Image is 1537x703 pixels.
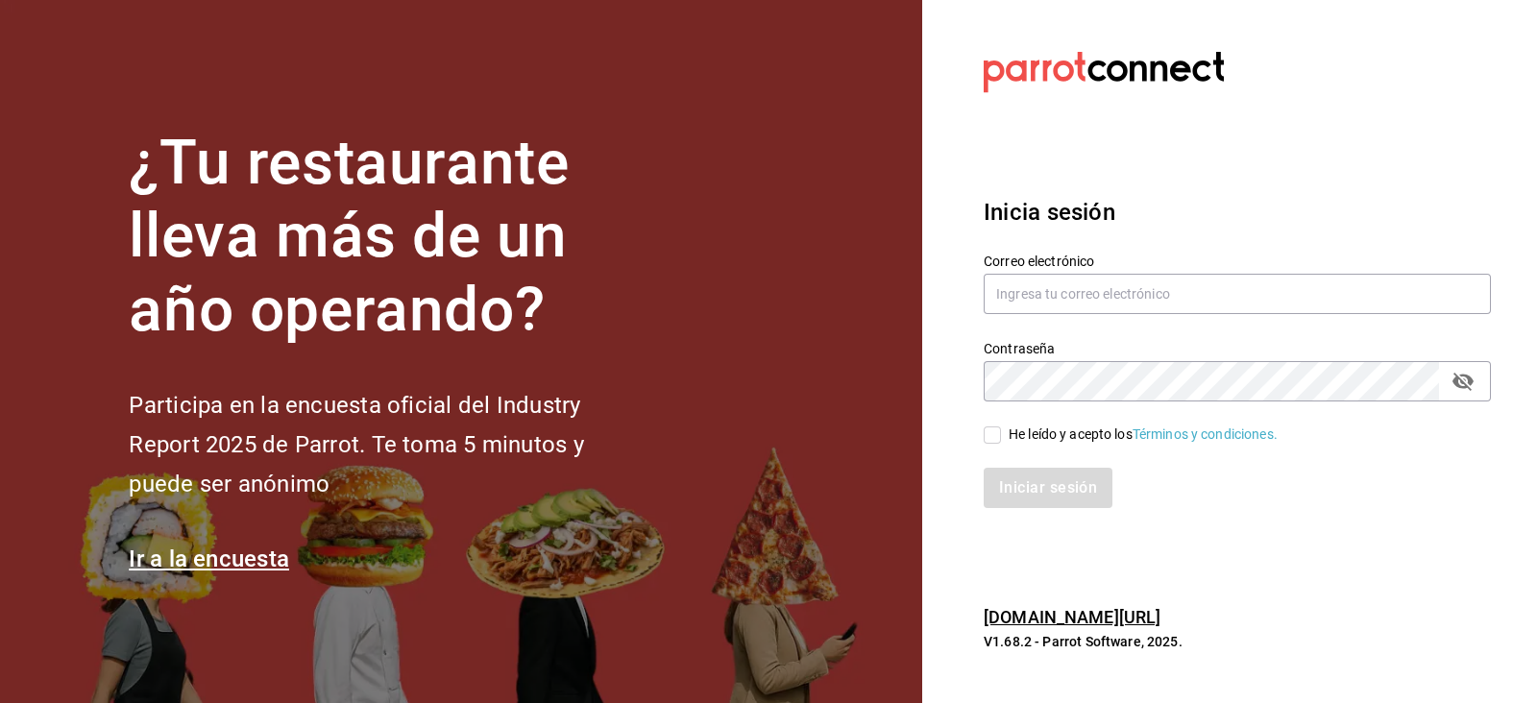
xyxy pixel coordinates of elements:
[984,254,1491,267] label: Correo electrónico
[129,127,647,348] h1: ¿Tu restaurante lleva más de un año operando?
[1009,424,1278,445] div: He leído y acepto los
[984,607,1160,627] a: [DOMAIN_NAME][URL]
[984,274,1491,314] input: Ingresa tu correo electrónico
[129,545,289,572] a: Ir a la encuesta
[1447,365,1479,398] button: passwordField
[129,386,647,503] h2: Participa en la encuesta oficial del Industry Report 2025 de Parrot. Te toma 5 minutos y puede se...
[984,341,1491,354] label: Contraseña
[984,632,1491,651] p: V1.68.2 - Parrot Software, 2025.
[984,195,1491,230] h3: Inicia sesión
[1133,426,1278,442] a: Términos y condiciones.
